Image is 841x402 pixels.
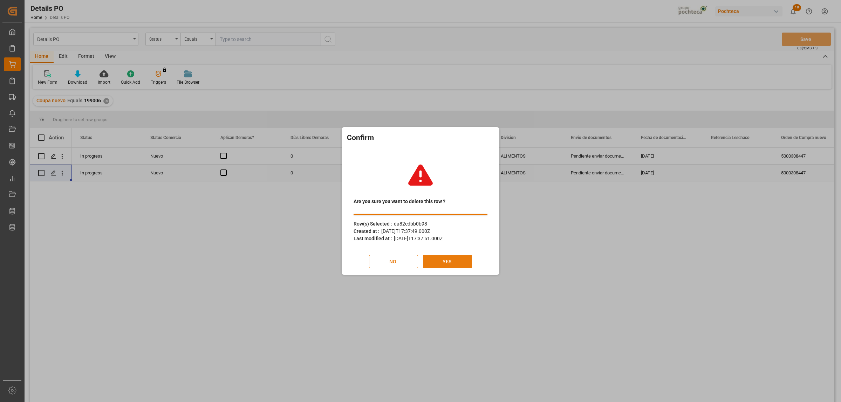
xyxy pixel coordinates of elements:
[401,156,440,194] img: warning
[354,236,392,241] span: Last modified at :
[381,228,430,234] span: [DATE]T17:37:49.000Z
[394,221,427,227] span: da82edbb0b98
[354,221,392,227] span: Row(s) Selected :
[354,198,445,205] span: Are you sure you want to delete this row ?
[423,255,472,268] button: YES
[369,255,418,268] button: NO
[354,228,380,234] span: Created at :
[347,132,494,144] h2: Confirm
[394,236,443,241] span: [DATE]T17:37:51.000Z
